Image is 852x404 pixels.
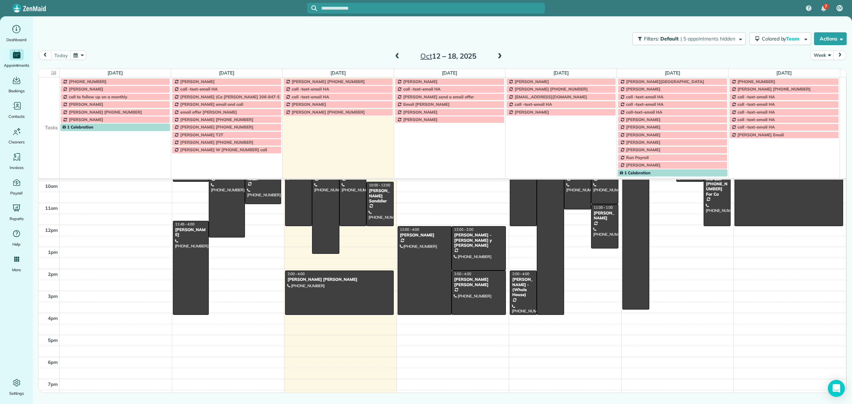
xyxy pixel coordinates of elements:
[69,102,103,107] span: [PERSON_NAME]
[4,62,29,69] span: Appointments
[814,32,847,45] button: Actions
[776,70,792,76] a: [DATE]
[292,109,365,115] span: [PERSON_NAME] [PHONE_NUMBER]
[180,94,289,99] span: [PERSON_NAME] (Ca [PERSON_NAME] 206-947-5387)
[665,70,680,76] a: [DATE]
[3,228,30,248] a: Help
[108,70,123,76] a: [DATE]
[512,277,535,297] div: [PERSON_NAME] - (Whole House)
[288,272,305,276] span: 2:00 - 4:00
[660,36,679,42] span: Default
[51,50,71,60] button: today
[737,79,775,84] span: [PHONE_NUMBER]
[833,50,847,60] button: next
[403,94,474,99] span: [PERSON_NAME] send a email offer
[403,102,450,107] span: Email [PERSON_NAME]
[180,117,253,122] span: [PERSON_NAME] [PHONE_NUMBER]
[3,202,30,222] a: Reports
[837,5,842,11] span: CV
[404,52,493,60] h2: 12 – 18, 2025
[287,277,392,282] div: [PERSON_NAME] [PERSON_NAME]
[180,109,237,115] span: email offer [PERSON_NAME]
[3,100,30,120] a: Contacts
[454,272,471,276] span: 2:00 - 4:00
[403,109,438,115] span: [PERSON_NAME]
[3,377,30,397] a: Settings
[6,36,27,43] span: Dashboard
[307,5,317,11] button: Focus search
[593,211,616,221] div: [PERSON_NAME]
[368,188,391,203] div: [PERSON_NAME] Sanddler
[400,233,450,238] div: [PERSON_NAME]
[69,86,103,92] span: [PERSON_NAME]
[594,205,613,210] span: 11:00 - 1:00
[629,32,745,45] a: Filters: Default | 5 appointments hidden
[825,4,827,9] span: 7
[48,271,58,277] span: 2pm
[706,166,728,197] div: [PERSON_NAME] - Btu Call [PHONE_NUMBER] For Ca
[737,86,810,92] span: [PERSON_NAME] [PHONE_NUMBER]
[12,266,21,273] span: More
[626,94,663,99] span: call -text-email HA
[9,113,24,120] span: Contacts
[442,70,457,76] a: [DATE]
[762,36,802,42] span: Colored by
[512,272,529,276] span: 2:00 - 4:00
[420,51,432,60] span: Oct
[620,170,651,175] span: 1 Celebration
[403,86,441,92] span: call -text-email HA
[10,190,23,197] span: Payroll
[3,151,30,171] a: Invoices
[9,138,24,146] span: Cleaners
[311,5,317,11] svg: Focus search
[3,49,30,69] a: Appointments
[515,94,587,99] span: [EMAIL_ADDRESS][DOMAIN_NAME]
[626,155,649,160] span: Run Payroll
[219,70,234,76] a: [DATE]
[737,94,775,99] span: call -text-email HA
[737,117,775,122] span: call -text-email HA
[10,215,24,222] span: Reports
[403,79,438,84] span: [PERSON_NAME]
[816,1,831,16] div: 7 unread notifications
[626,140,661,145] span: [PERSON_NAME]
[175,227,207,238] div: [PERSON_NAME]
[3,75,30,94] a: Bookings
[515,86,588,92] span: [PERSON_NAME] [PHONE_NUMBER]
[38,50,52,60] button: prev
[515,79,549,84] span: [PERSON_NAME]
[45,205,58,211] span: 11am
[180,140,253,145] span: [PERSON_NAME] [PHONE_NUMBER]
[180,102,243,107] span: [PERSON_NAME] email and call
[10,164,24,171] span: Invoices
[48,337,58,343] span: 5pm
[292,102,326,107] span: [PERSON_NAME]
[626,147,661,152] span: [PERSON_NAME]
[292,79,365,84] span: [PERSON_NAME] [PHONE_NUMBER]
[454,277,504,287] div: [PERSON_NAME] [PERSON_NAME]
[12,241,21,248] span: Help
[69,109,142,115] span: [PERSON_NAME] [PHONE_NUMBER]
[626,79,704,84] span: [PERSON_NAME][GEOGRAPHIC_DATA]
[69,94,127,99] span: call to follow up on a monthly
[400,227,419,232] span: 12:00 - 4:00
[180,124,253,130] span: [PERSON_NAME] [PHONE_NUMBER]
[292,86,329,92] span: call -text-email HA
[786,36,801,42] span: Team
[175,222,195,226] span: 11:45 - 4:00
[454,233,504,248] div: [PERSON_NAME] - [PERSON_NAME] y [PERSON_NAME]
[180,79,215,84] span: [PERSON_NAME]
[681,36,735,42] span: | 5 appointments hidden
[626,132,661,137] span: [PERSON_NAME]
[626,109,662,115] span: call-text-email HA
[3,126,30,146] a: Cleaners
[45,227,58,233] span: 12pm
[810,50,834,60] button: Week
[515,102,552,107] span: call -text-email HA
[48,249,58,255] span: 1pm
[48,381,58,387] span: 7pm
[292,94,329,99] span: call -text-email HA
[48,359,58,365] span: 6pm
[69,117,103,122] span: [PERSON_NAME]
[626,124,661,130] span: [PERSON_NAME]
